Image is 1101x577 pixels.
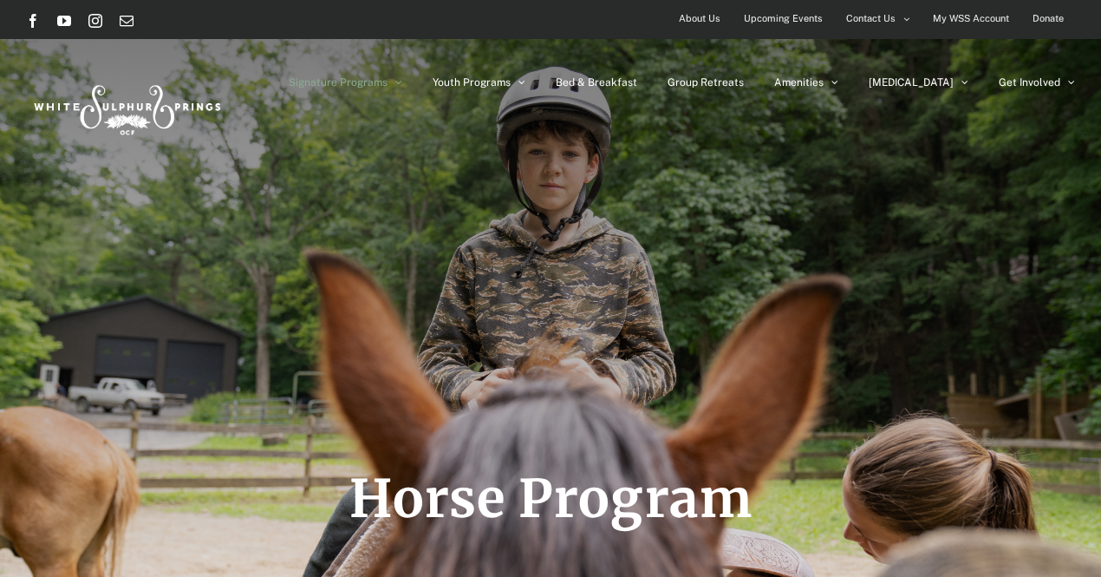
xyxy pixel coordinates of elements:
a: Signature Programs [289,39,402,126]
span: About Us [679,6,720,31]
a: [MEDICAL_DATA] [869,39,968,126]
a: Email [120,14,134,28]
span: Upcoming Events [744,6,823,31]
span: Group Retreats [668,77,744,88]
a: Group Retreats [668,39,744,126]
span: Signature Programs [289,77,388,88]
span: My WSS Account [933,6,1009,31]
a: Youth Programs [433,39,525,126]
a: Facebook [26,14,40,28]
span: Get Involved [999,77,1060,88]
span: Youth Programs [433,77,511,88]
a: Amenities [774,39,838,126]
a: Get Involved [999,39,1075,126]
img: White Sulphur Springs Logo [26,66,225,148]
a: Bed & Breakfast [556,39,637,126]
nav: Main Menu [289,39,1075,126]
span: Amenities [774,77,824,88]
span: [MEDICAL_DATA] [869,77,954,88]
a: YouTube [57,14,71,28]
span: Contact Us [846,6,896,31]
span: Horse Program [349,466,752,531]
a: Instagram [88,14,102,28]
span: Bed & Breakfast [556,77,637,88]
span: Donate [1033,6,1064,31]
